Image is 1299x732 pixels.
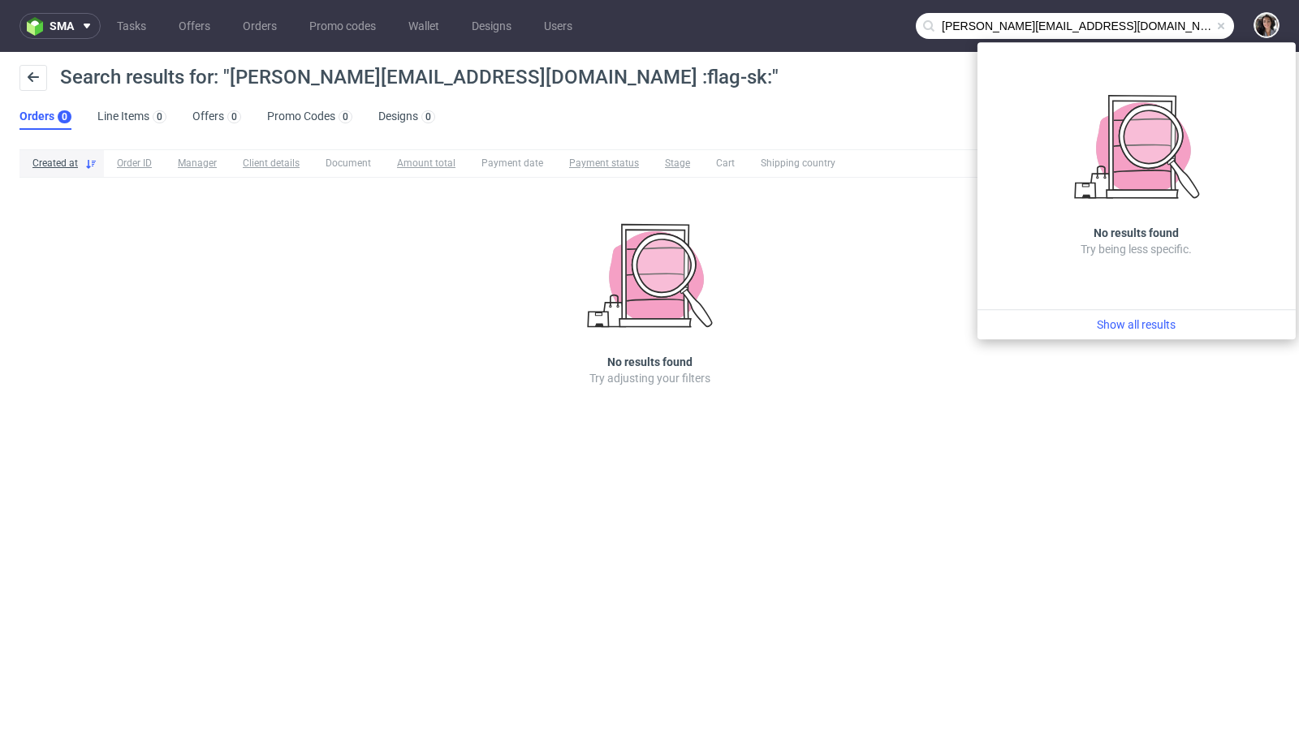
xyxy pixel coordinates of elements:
[607,354,693,370] h3: No results found
[60,66,779,88] span: Search results for: "[PERSON_NAME][EMAIL_ADDRESS][DOMAIN_NAME] :flag-sk:"
[19,104,71,130] a: Orders0
[27,17,50,36] img: logo
[32,157,78,170] span: Created at
[569,157,639,170] span: Payment status
[267,104,352,130] a: Promo Codes0
[589,370,710,386] p: Try adjusting your filters
[300,13,386,39] a: Promo codes
[192,104,241,130] a: Offers0
[62,111,67,123] div: 0
[107,13,156,39] a: Tasks
[157,111,162,123] div: 0
[19,13,101,39] button: sma
[1094,225,1179,241] h3: No results found
[425,111,431,123] div: 0
[665,157,690,170] span: Stage
[761,157,835,170] span: Shipping country
[1081,241,1192,257] p: Try being less specific.
[378,104,435,130] a: Designs0
[481,157,543,170] span: Payment date
[97,104,166,130] a: Line Items0
[397,157,455,170] span: Amount total
[716,157,735,170] span: Cart
[1255,14,1278,37] img: Moreno Martinez Cristina
[399,13,449,39] a: Wallet
[169,13,220,39] a: Offers
[117,157,152,170] span: Order ID
[243,157,300,170] span: Client details
[326,157,371,170] span: Document
[462,13,521,39] a: Designs
[233,13,287,39] a: Orders
[178,157,217,170] span: Manager
[231,111,237,123] div: 0
[984,316,1289,333] a: Show all results
[534,13,582,39] a: Users
[343,111,348,123] div: 0
[50,20,74,32] span: sma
